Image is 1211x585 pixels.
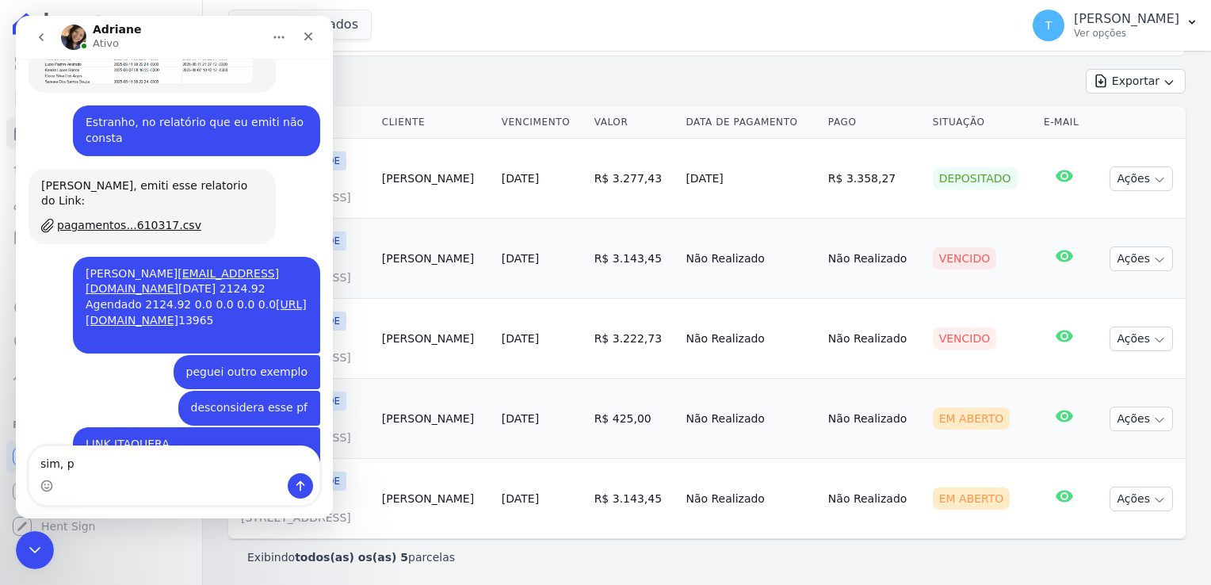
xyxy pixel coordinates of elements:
[822,139,926,219] td: R$ 3.358,27
[502,492,539,505] a: [DATE]
[1074,27,1179,40] p: Ver opções
[1086,69,1186,94] button: Exportar
[1110,247,1173,271] button: Ações
[77,20,103,36] p: Ativo
[502,172,539,185] a: [DATE]
[376,459,495,539] td: [PERSON_NAME]
[679,299,821,379] td: Não Realizado
[588,379,680,459] td: R$ 425,00
[70,99,292,130] div: Estranho, no relatório que eu emiti não consta
[278,6,307,35] div: Fechar
[933,487,1010,510] div: Em Aberto
[13,241,304,339] div: Thayna diz…
[502,412,539,425] a: [DATE]
[822,459,926,539] td: Não Realizado
[1020,3,1211,48] button: T [PERSON_NAME] Ver opções
[933,247,997,270] div: Vencido
[57,90,304,140] div: Estranho, no relatório que eu emiti não consta
[679,106,821,139] th: Data de Pagamento
[13,339,304,376] div: Thayna diz…
[6,117,196,149] a: Parcelas
[6,187,196,219] a: Clientes
[1074,11,1179,27] p: [PERSON_NAME]
[16,531,54,569] iframe: Intercom live chat
[13,153,304,241] div: Adriane diz…
[13,411,304,568] div: Thayna diz…
[13,375,304,411] div: Thayna diz…
[679,139,821,219] td: [DATE]
[175,384,292,400] div: desconsidera esse pf
[822,219,926,299] td: Não Realizado
[6,361,196,393] a: Troca de Arquivos
[926,106,1037,139] th: Situação
[1110,327,1173,351] button: Ações
[588,219,680,299] td: R$ 3.143,45
[6,257,196,289] a: Transferências
[933,167,1018,189] div: Depositado
[822,106,926,139] th: Pago
[588,106,680,139] th: Valor
[57,241,304,338] div: [PERSON_NAME][EMAIL_ADDRESS][DOMAIN_NAME][DATE] 2124.92 Agendado 2124.92 0.0 0.0 0.0 0.0[URL][DOM...
[13,153,260,228] div: [PERSON_NAME], emiti esse relatorio do Link:pagamentos...610317.csv
[13,415,189,434] div: Plataformas
[70,250,292,328] div: [PERSON_NAME] [DATE] 2124.92 Agendado 2124.92 0.0 0.0 0.0 0.0 13965 ​
[679,219,821,299] td: Não Realizado
[933,327,997,350] div: Vencido
[1110,166,1173,191] button: Ações
[679,379,821,459] td: Não Realizado
[6,292,196,323] a: Crédito
[170,349,292,365] div: peguei outro exemplo
[25,464,37,476] button: Selecionador de Emoji
[41,201,185,218] div: pagamentos...610317.csv
[502,252,539,265] a: [DATE]
[1037,106,1092,139] th: E-mail
[822,299,926,379] td: Não Realizado
[13,430,304,457] textarea: Envie uma mensagem...
[70,251,263,280] a: [EMAIL_ADDRESS][DOMAIN_NAME]
[822,379,926,459] td: Não Realizado
[16,16,333,518] iframe: Intercom live chat
[495,106,588,139] th: Vencimento
[158,339,304,374] div: peguei outro exemplo
[376,106,495,139] th: Cliente
[25,201,247,219] a: pagamentos...610317.csv
[6,152,196,184] a: Lotes
[679,459,821,539] td: Não Realizado
[57,411,304,555] div: LINK ITAQUERA [STREET_ADDRESS]§Ã£o [PERSON_NAME][DATE] 392.01 Depositado [DATE] 0.0 392.01 0 0.0 ...
[70,421,292,545] div: LINK ITAQUERA [STREET_ADDRESS]§Ã£o [PERSON_NAME] [DATE] 392.01 Depositado [DATE] 0.0 392.01 0 0.0...
[6,222,196,254] a: Minha Carteira
[247,549,455,565] p: Exibindo parcelas
[162,375,304,410] div: desconsidera esse pf
[376,219,495,299] td: [PERSON_NAME]
[588,459,680,539] td: R$ 3.143,45
[13,90,304,152] div: Thayna diz…
[376,299,495,379] td: [PERSON_NAME]
[933,407,1010,430] div: Em Aberto
[295,551,408,564] b: todos(as) os(as) 5
[70,282,291,311] a: [URL][DOMAIN_NAME]
[588,299,680,379] td: R$ 3.222,73
[588,139,680,219] td: R$ 3.277,43
[6,327,196,358] a: Negativação
[502,332,539,345] a: [DATE]
[228,10,372,40] button: 7 selecionados
[6,82,196,114] a: Contratos
[6,476,196,507] a: Conta Hent
[6,441,196,472] a: Recebíveis
[1110,407,1173,431] button: Ações
[25,162,247,193] div: [PERSON_NAME], emiti esse relatorio do Link:
[376,379,495,459] td: [PERSON_NAME]
[1110,487,1173,511] button: Ações
[272,457,297,483] button: Enviar uma mensagem
[248,6,278,36] button: Início
[376,139,495,219] td: [PERSON_NAME]
[6,48,196,79] a: Visão Geral
[1045,20,1052,31] span: T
